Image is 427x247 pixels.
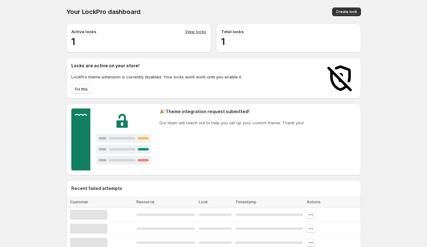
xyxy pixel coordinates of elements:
[325,63,356,94] img: Locks disabled
[71,108,157,170] img: Customer support
[75,87,88,92] span: Fix this
[66,8,141,15] span: Your LockPro dashboard
[221,29,244,35] p: Total locks
[159,108,304,115] h2: 🎉 Theme integration request submitted!
[71,29,96,35] p: Active locks
[71,63,242,69] h2: Locks are active on your store!
[70,200,88,204] span: Customer
[159,120,304,126] p: Our team will reach out to help you set up your custom theme. Thank you!
[221,35,356,48] h2: 1
[332,7,361,16] button: Create lock
[71,35,206,48] h2: 1
[336,9,357,14] span: Create lock
[199,200,208,204] span: Lock
[136,200,154,204] span: Resource
[71,185,122,192] h2: Recent failed attempts
[71,74,242,80] p: LockPro theme extension is currently disabled. Your locks wont work until you enable it.
[235,200,256,204] span: Timestamp
[185,29,206,35] a: View locks
[71,85,91,94] button: Fix this
[307,200,321,204] span: Actions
